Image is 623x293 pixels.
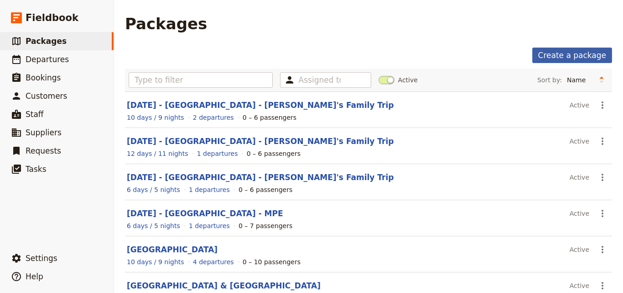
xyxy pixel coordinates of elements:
[595,97,610,113] button: Actions
[127,149,188,158] a: View the itinerary for this package
[532,48,612,63] a: Create a package
[247,149,301,158] div: 0 – 6 passengers
[127,173,394,182] a: [DATE] - [GEOGRAPHIC_DATA] - [PERSON_NAME]'s Family Trip
[26,254,57,263] span: Settings
[127,257,184,266] a: View the itinerary for this package
[595,133,610,149] button: Actions
[595,206,610,221] button: Actions
[127,114,184,121] span: 10 days / 9 nights
[127,222,180,229] span: 6 days / 5 nights
[127,245,218,254] a: [GEOGRAPHIC_DATA]
[26,91,67,101] span: Customers
[127,137,394,146] a: [DATE] - [GEOGRAPHIC_DATA] - [PERSON_NAME]'s Family Trip
[537,75,562,85] span: Sort by:
[595,170,610,185] button: Actions
[26,73,61,82] span: Bookings
[127,101,394,110] a: [DATE] - [GEOGRAPHIC_DATA] - [PERSON_NAME]'s Family Trip
[127,113,184,122] a: View the itinerary for this package
[570,133,589,149] div: Active
[193,113,234,122] a: View the departures for this package
[570,242,589,257] div: Active
[595,242,610,257] button: Actions
[243,257,301,266] div: 0 – 10 passengers
[26,55,69,64] span: Departures
[125,15,207,33] h1: Packages
[129,72,273,88] input: Type to filter
[197,149,238,158] a: View the departures for this package
[189,185,230,194] a: View the departures for this package
[26,165,47,174] span: Tasks
[398,75,418,85] span: Active
[127,185,180,194] a: View the itinerary for this package
[299,75,341,85] input: Assigned to
[26,128,62,137] span: Suppliers
[127,150,188,157] span: 12 days / 11 nights
[239,185,292,194] div: 0 – 6 passengers
[189,221,230,230] a: View the departures for this package
[127,209,283,218] a: [DATE] - [GEOGRAPHIC_DATA] - MPE
[127,221,180,230] a: View the itinerary for this package
[26,11,78,25] span: Fieldbook
[26,146,61,155] span: Requests
[26,37,67,46] span: Packages
[563,73,595,87] select: Sort by:
[239,221,292,230] div: 0 – 7 passengers
[243,113,296,122] div: 0 – 6 passengers
[193,257,234,266] a: View the departures for this package
[570,97,589,113] div: Active
[127,258,184,266] span: 10 days / 9 nights
[26,110,44,119] span: Staff
[570,170,589,185] div: Active
[127,281,321,290] a: [GEOGRAPHIC_DATA] & [GEOGRAPHIC_DATA]
[570,206,589,221] div: Active
[595,73,608,87] button: Change sort direction
[127,186,180,193] span: 6 days / 5 nights
[26,272,43,281] span: Help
